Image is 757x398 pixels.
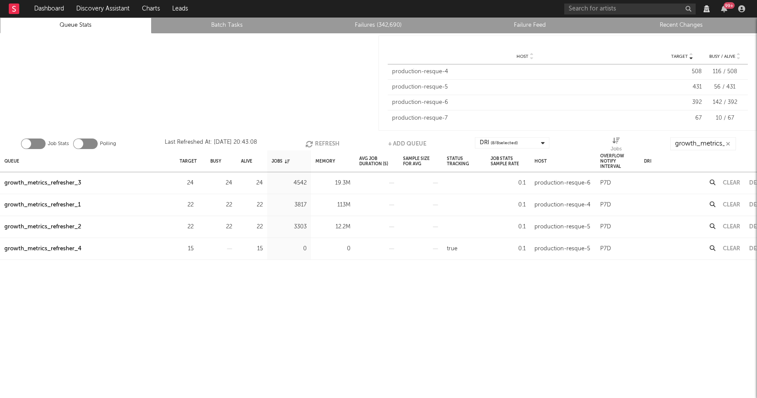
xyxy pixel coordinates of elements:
[644,152,651,171] div: DRI
[156,20,298,31] a: Batch Tasks
[392,114,658,123] div: production-resque-7
[662,83,702,92] div: 431
[305,137,340,150] button: Refresh
[241,200,263,210] div: 22
[241,152,252,171] div: Alive
[611,144,622,154] div: Jobs
[210,200,232,210] div: 22
[706,83,743,92] div: 56 / 431
[516,54,528,59] span: Host
[210,178,232,188] div: 24
[241,178,263,188] div: 24
[491,178,526,188] div: 0.1
[210,222,232,232] div: 22
[491,138,518,148] span: ( 8 / 8 selected)
[671,54,688,59] span: Target
[600,152,635,171] div: Overflow Notify Interval
[564,4,696,14] input: Search for artists
[480,138,518,148] div: DRI
[272,200,307,210] div: 3817
[724,2,735,9] div: 99 +
[706,98,743,107] div: 142 / 392
[534,244,590,254] div: production-resque-5
[315,222,350,232] div: 12.2M
[315,178,350,188] div: 19.3M
[241,222,263,232] div: 22
[315,152,335,171] div: Memory
[272,178,307,188] div: 4542
[315,244,350,254] div: 0
[534,200,591,210] div: production-resque-4
[721,5,727,12] button: 99+
[392,98,658,107] div: production-resque-6
[706,114,743,123] div: 10 / 67
[723,224,740,230] button: Clear
[210,152,221,171] div: Busy
[392,68,658,76] div: production-resque-4
[165,137,257,150] div: Last Refreshed At: [DATE] 20:43:08
[5,20,147,31] a: Queue Stats
[534,222,590,232] div: production-resque-5
[4,152,19,171] div: Queue
[180,178,194,188] div: 24
[180,200,194,210] div: 22
[4,244,81,254] a: growth_metrics_refresher_4
[241,244,263,254] div: 15
[4,200,81,210] a: growth_metrics_refresher_1
[359,152,394,171] div: Avg Job Duration (s)
[723,246,740,252] button: Clear
[308,20,449,31] a: Failures (342,690)
[180,244,194,254] div: 15
[600,244,611,254] div: P7D
[600,200,611,210] div: P7D
[180,152,197,171] div: Target
[600,222,611,232] div: P7D
[459,20,601,31] a: Failure Feed
[491,244,526,254] div: 0.1
[670,137,736,150] input: Search...
[4,222,81,232] a: growth_metrics_refresher_2
[388,137,426,150] button: + Add Queue
[534,152,547,171] div: Host
[100,139,116,149] label: Polling
[534,178,591,188] div: production-resque-6
[4,178,81,188] a: growth_metrics_refresher_3
[723,180,740,186] button: Clear
[447,244,457,254] div: true
[272,152,290,171] div: Jobs
[491,222,526,232] div: 0.1
[491,200,526,210] div: 0.1
[600,178,611,188] div: P7D
[272,222,307,232] div: 3303
[272,244,307,254] div: 0
[48,139,69,149] label: Job Stats
[180,222,194,232] div: 22
[709,54,736,59] span: Busy / Alive
[403,152,438,171] div: Sample Size For Avg
[706,68,743,76] div: 116 / 508
[662,98,702,107] div: 392
[610,20,752,31] a: Recent Changes
[491,152,526,171] div: Job Stats Sample Rate
[662,68,702,76] div: 508
[723,202,740,208] button: Clear
[392,83,658,92] div: production-resque-5
[315,200,350,210] div: 113M
[611,137,622,154] div: Jobs
[447,152,482,171] div: Status Tracking
[662,114,702,123] div: 67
